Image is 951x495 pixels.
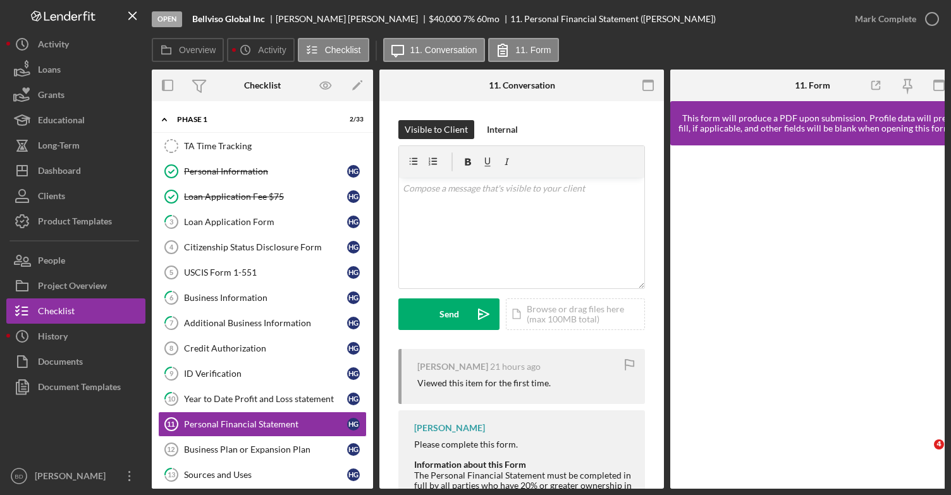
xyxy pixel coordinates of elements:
[152,38,224,62] button: Overview
[347,342,360,355] div: H G
[177,116,332,123] div: Phase 1
[6,374,145,400] button: Document Templates
[244,80,281,90] div: Checklist
[347,367,360,380] div: H G
[383,38,486,62] button: 11. Conversation
[325,45,361,55] label: Checklist
[168,394,176,403] tspan: 10
[158,184,367,209] a: Loan Application Fee $75HG
[168,470,175,479] tspan: 13
[184,141,366,151] div: TA Time Tracking
[169,319,174,327] tspan: 7
[184,470,347,480] div: Sources and Uses
[184,318,347,328] div: Additional Business Information
[417,378,551,388] div: Viewed this item for the first time.
[184,217,347,227] div: Loan Application Form
[683,158,943,476] iframe: Lenderfit form
[258,45,286,55] label: Activity
[347,216,360,228] div: H G
[347,190,360,203] div: H G
[184,166,347,176] div: Personal Information
[298,38,369,62] button: Checklist
[158,285,367,310] a: 6Business InformationHG
[414,423,485,433] div: [PERSON_NAME]
[347,291,360,304] div: H G
[169,269,173,276] tspan: 5
[410,45,477,55] label: 11. Conversation
[32,463,114,492] div: [PERSON_NAME]
[490,362,541,372] time: 2025-10-06 16:57
[934,439,944,449] span: 4
[6,298,145,324] button: Checklist
[158,361,367,386] a: 9ID VerificationHG
[184,293,347,303] div: Business Information
[487,120,518,139] div: Internal
[192,14,265,24] b: Bellviso Global Inc
[439,298,459,330] div: Send
[158,133,367,159] a: TA Time Tracking
[38,324,68,352] div: History
[179,45,216,55] label: Overview
[908,439,938,470] iframe: Intercom live chat
[38,298,75,327] div: Checklist
[158,209,367,235] a: 3Loan Application FormHG
[184,192,347,202] div: Loan Application Fee $75
[795,80,830,90] div: 11. Form
[152,11,182,27] div: Open
[184,343,347,353] div: Credit Authorization
[347,241,360,254] div: H G
[169,369,174,377] tspan: 9
[158,336,367,361] a: 8Credit AuthorizationHG
[6,324,145,349] button: History
[347,393,360,405] div: H G
[842,6,945,32] button: Mark Complete
[347,468,360,481] div: H G
[169,243,174,251] tspan: 4
[6,463,145,489] button: BD[PERSON_NAME]
[169,217,173,226] tspan: 3
[347,418,360,431] div: H G
[417,362,488,372] div: [PERSON_NAME]
[158,235,367,260] a: 4Citizenship Status Disclosure FormHG
[184,419,347,429] div: Personal Financial Statement
[414,459,526,470] strong: Information about this Form
[158,159,367,184] a: Personal InformationHG
[481,120,524,139] button: Internal
[347,317,360,329] div: H G
[184,242,347,252] div: Citizenship Status Disclosure Form
[184,394,347,404] div: Year to Date Profit and Loss statement
[158,260,367,285] a: 5USCIS Form 1-551HG
[405,120,468,139] div: Visible to Client
[158,412,367,437] a: 11Personal Financial StatementHG
[167,446,175,453] tspan: 12
[463,14,475,24] div: 7 %
[515,45,551,55] label: 11. Form
[158,437,367,462] a: 12Business Plan or Expansion PlanHG
[184,369,347,379] div: ID Verification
